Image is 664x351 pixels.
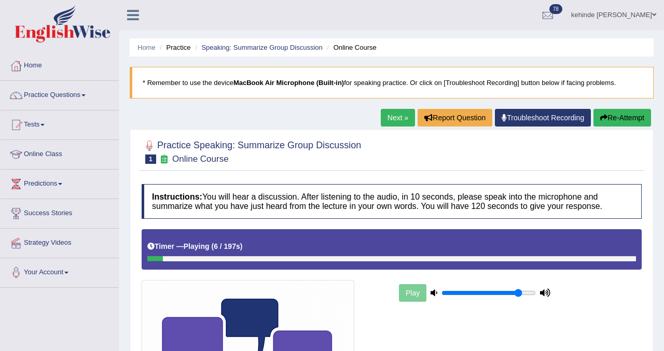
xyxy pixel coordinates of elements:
[418,109,492,127] button: Report Question
[130,67,654,99] blockquote: * Remember to use the device for speaking practice. Or click on [Troubleshoot Recording] button b...
[1,258,119,284] a: Your Account
[201,44,322,51] a: Speaking: Summarize Group Discussion
[152,192,202,201] b: Instructions:
[214,242,240,250] b: 6 / 197s
[184,242,210,250] b: Playing
[324,43,376,52] li: Online Course
[211,242,214,250] b: (
[1,110,119,136] a: Tests
[240,242,243,250] b: )
[1,51,119,77] a: Home
[495,109,591,127] a: Troubleshoot Recording
[1,170,119,195] a: Predictions
[157,43,190,52] li: Practice
[145,155,156,164] span: 1
[593,109,651,127] button: Re-Attempt
[142,138,361,164] h2: Practice Speaking: Summarize Group Discussion
[159,155,170,164] small: Exam occurring question
[142,184,642,219] h4: You will hear a discussion. After listening to the audio, in 10 seconds, please speak into the mi...
[233,79,344,87] b: MacBook Air Microphone (Built-in)
[1,199,119,225] a: Success Stories
[549,4,562,14] span: 78
[1,229,119,255] a: Strategy Videos
[137,44,156,51] a: Home
[381,109,415,127] a: Next »
[1,140,119,166] a: Online Class
[147,243,242,250] h5: Timer —
[1,81,119,107] a: Practice Questions
[172,154,229,164] small: Online Course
